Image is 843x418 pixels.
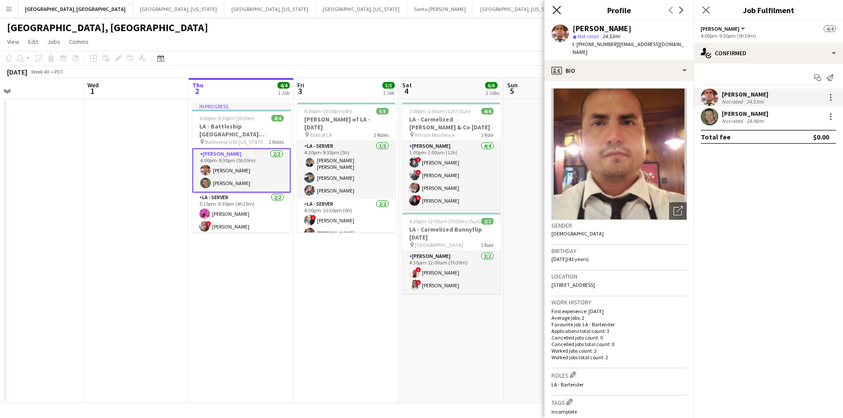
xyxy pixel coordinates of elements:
span: Sat [402,81,412,89]
span: Wed [87,81,99,89]
p: Cancelled jobs count: 0 [551,334,687,341]
app-card-role: [PERSON_NAME]2/24:00pm-9:30pm (5h30m)[PERSON_NAME][PERSON_NAME] [192,148,291,193]
app-job-card: 4:30pm-10:30pm (6h)5/5[PERSON_NAME] of LA - [DATE] Ebell of LA2 RolesLA - Server3/34:30pm-9:30pm ... [297,103,396,232]
button: [GEOGRAPHIC_DATA], [US_STATE] [316,0,407,18]
h3: Job Fulfilment [694,4,843,16]
div: 1 Job [278,89,289,96]
h3: Roles [551,370,687,379]
span: Not rated [578,33,599,39]
p: First experience: [DATE] [551,308,687,314]
span: [DEMOGRAPHIC_DATA] [551,230,604,237]
span: ! [206,221,211,226]
p: Cancelled jobs total count: 0 [551,341,687,347]
span: 4:30pm-12:00am (7h30m) (Sun) [409,218,481,225]
div: Not rated [722,98,745,105]
div: [PERSON_NAME] [722,110,768,118]
p: Average jobs: 2 [551,314,687,321]
span: 2 Roles [374,132,389,138]
span: ! [416,195,421,200]
a: Comms [65,36,92,47]
p: Incomplete [551,408,687,415]
span: 1 [86,86,99,96]
span: 6/6 [485,82,497,89]
app-card-role: [PERSON_NAME]4/41:00pm-1:00am (12h)![PERSON_NAME]![PERSON_NAME][PERSON_NAME]![PERSON_NAME] [402,141,501,209]
span: Edit [28,38,38,46]
span: t. [PHONE_NUMBER] [573,41,618,47]
span: 4/4 [271,115,284,121]
span: ! [416,170,421,175]
div: PDT [54,68,64,75]
h3: Tags [551,397,687,407]
span: 1:00pm-1:00am (12h) (Sun) [409,108,471,114]
app-card-role: [PERSON_NAME]2/24:30pm-12:00am (7h30m)![PERSON_NAME]![PERSON_NAME] [402,251,501,294]
span: Sun [507,81,518,89]
div: Open photos pop-in [669,202,687,220]
div: [DATE] [7,68,27,76]
span: Week 40 [29,68,51,75]
h3: LA - Carmelized [PERSON_NAME] & Co [DATE] [402,115,501,131]
h3: Gender [551,222,687,229]
span: ! [416,267,421,272]
span: Private Residence [415,132,454,138]
h3: [PERSON_NAME] of LA - [DATE] [297,115,396,131]
span: 5 [506,86,518,96]
div: In progress [192,103,291,110]
span: 24.53mi [601,33,622,39]
app-job-card: In progress4:00pm-9:30pm (5h30m)4/4LA - Battleship [GEOGRAPHIC_DATA][PERSON_NAME] [DATE] Battlesh... [192,103,291,232]
span: 4:30pm-10:30pm (6h) [304,108,352,114]
h3: LA - Battleship [GEOGRAPHIC_DATA][PERSON_NAME] [DATE] [192,122,291,138]
span: Fri [297,81,304,89]
p: Worked jobs total count: 2 [551,354,687,361]
div: Confirmed [694,43,843,64]
span: ! [416,157,421,162]
a: Edit [25,36,42,47]
div: Bio [544,60,694,81]
h3: Location [551,272,687,280]
div: 4:00pm-9:30pm (5h30m) [701,32,836,39]
p: Applications total count: 3 [551,328,687,334]
span: 2/2 [481,218,494,225]
button: [PERSON_NAME] [701,25,746,32]
span: 3 [296,86,304,96]
div: Not rated [722,118,745,124]
img: Crew avatar or photo [551,88,687,220]
p: Worked jobs count: 2 [551,347,687,354]
h3: Profile [544,4,694,16]
button: [GEOGRAPHIC_DATA], [US_STATE] [473,0,565,18]
span: Comms [69,38,89,46]
app-card-role: LA - Server2/25:15pm-9:30pm (4h15m)[PERSON_NAME]![PERSON_NAME] [192,193,291,235]
span: Jobs [47,38,60,46]
span: View [7,38,19,46]
div: [PERSON_NAME] [722,90,768,98]
div: 24.53mi [745,98,766,105]
span: 4:00pm-9:30pm (5h30m) [199,115,255,121]
span: | [EMAIL_ADDRESS][DOMAIN_NAME] [573,41,684,55]
span: Thu [192,81,203,89]
span: 4/4 [277,82,290,89]
div: Total fee [701,132,731,141]
h3: Work history [551,298,687,306]
span: 5/5 [382,82,395,89]
span: [STREET_ADDRESS] [551,282,595,288]
div: 4:30pm-12:00am (7h30m) (Sun)2/2LA - Carmelized Bunnyflip [DATE] [GEOGRAPHIC_DATA]1 Role[PERSON_NA... [402,213,501,294]
div: $0.00 [813,132,829,141]
button: [GEOGRAPHIC_DATA], [US_STATE] [224,0,316,18]
span: Battleship USS [US_STATE] Museum [205,139,269,145]
span: 4/4 [481,108,494,114]
h3: LA - Carmelized Bunnyflip [DATE] [402,225,501,241]
h3: Birthday [551,247,687,255]
div: [PERSON_NAME] [573,25,631,32]
span: ! [311,215,316,220]
app-card-role: LA - Server2/24:30pm-10:30pm (6h)![PERSON_NAME][PERSON_NAME] [297,199,396,242]
span: [DATE] (43 years) [551,256,589,262]
div: 1:00pm-1:00am (12h) (Sun)4/4LA - Carmelized [PERSON_NAME] & Co [DATE] Private Residence1 Role[PER... [402,103,501,209]
span: LA - Barback [701,25,739,32]
span: ! [416,280,421,285]
span: 5/5 [376,108,389,114]
span: 1 Role [481,242,494,248]
span: 2 Roles [269,139,284,145]
button: Santa [PERSON_NAME] [407,0,473,18]
a: Jobs [43,36,64,47]
div: 2 Jobs [486,89,499,96]
button: [GEOGRAPHIC_DATA], [US_STATE] [133,0,224,18]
